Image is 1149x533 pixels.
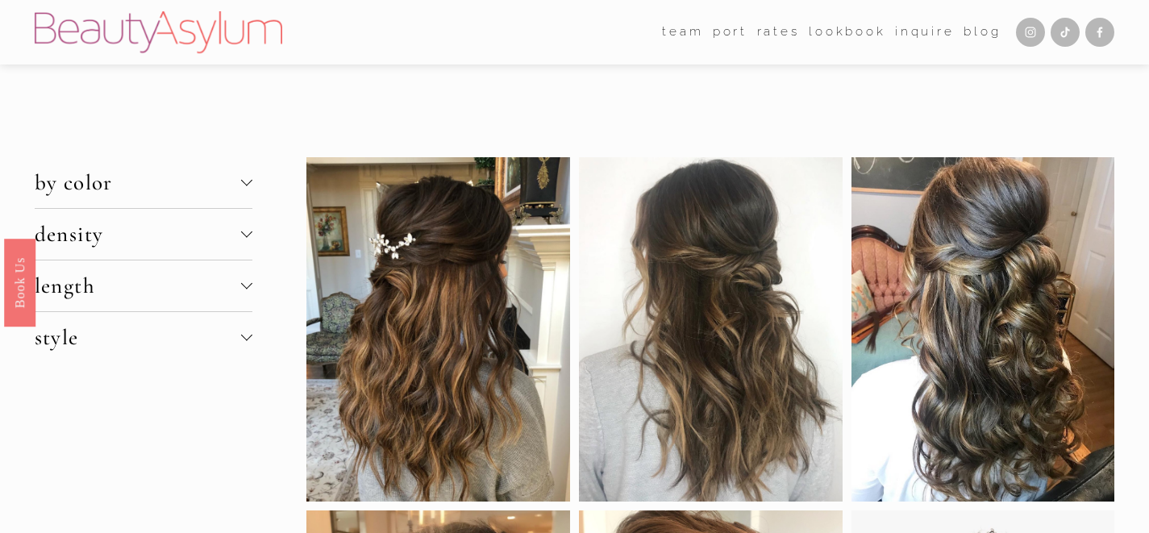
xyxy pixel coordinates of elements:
[35,209,252,260] button: density
[35,312,252,363] button: style
[1085,18,1114,47] a: Facebook
[662,21,703,44] span: team
[662,20,703,45] a: folder dropdown
[713,20,747,45] a: port
[895,20,955,45] a: Inquire
[1051,18,1080,47] a: TikTok
[35,260,252,311] button: length
[35,11,282,53] img: Beauty Asylum | Bridal Hair &amp; Makeup Charlotte &amp; Atlanta
[4,238,35,326] a: Book Us
[35,324,241,351] span: style
[809,20,886,45] a: Lookbook
[964,20,1001,45] a: Blog
[1016,18,1045,47] a: Instagram
[35,157,252,208] button: by color
[35,169,241,196] span: by color
[35,221,241,248] span: density
[757,20,800,45] a: Rates
[35,273,241,299] span: length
